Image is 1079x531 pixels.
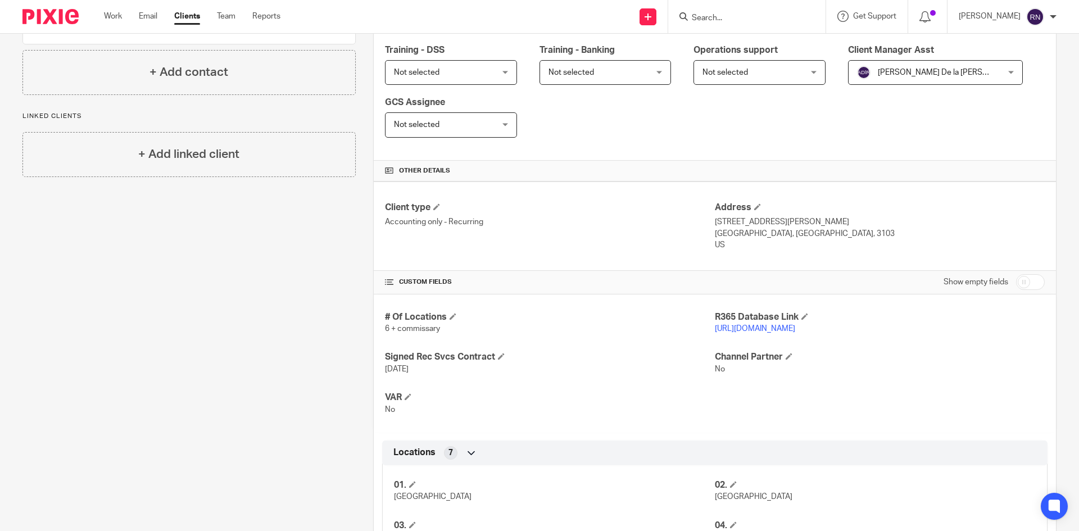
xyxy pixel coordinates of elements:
h4: R365 Database Link [715,311,1045,323]
h4: 01. [394,479,715,491]
span: Training - DSS [385,46,445,55]
span: No [385,406,395,414]
h4: CUSTOM FIELDS [385,278,715,287]
h4: VAR [385,392,715,403]
img: svg%3E [857,66,871,79]
h4: # Of Locations [385,311,715,323]
span: Locations [393,447,436,459]
span: Not selected [702,69,748,76]
p: [GEOGRAPHIC_DATA], [GEOGRAPHIC_DATA], 3103 [715,228,1045,239]
span: Operations support [693,46,778,55]
a: Email [139,11,157,22]
h4: Channel Partner [715,351,1045,363]
span: GCS Assignee [385,98,445,107]
h4: Address [715,202,1045,214]
span: 6 + commissary [385,325,440,333]
a: Work [104,11,122,22]
p: [STREET_ADDRESS][PERSON_NAME] [715,216,1045,228]
a: Team [217,11,235,22]
span: Training - Banking [539,46,615,55]
span: No [715,365,725,373]
span: Get Support [853,12,896,20]
h4: + Add linked client [138,146,239,163]
img: svg%3E [1026,8,1044,26]
a: Reports [252,11,280,22]
span: [GEOGRAPHIC_DATA] [715,493,792,501]
p: [PERSON_NAME] [959,11,1021,22]
a: Clients [174,11,200,22]
p: Linked clients [22,112,356,121]
p: Accounting only - Recurring [385,216,715,228]
span: Client Manager Asst [848,46,934,55]
input: Search [691,13,792,24]
span: Not selected [548,69,594,76]
span: [DATE] [385,365,409,373]
h4: Client type [385,202,715,214]
img: Pixie [22,9,79,24]
h4: 02. [715,479,1036,491]
span: Other details [399,166,450,175]
span: [GEOGRAPHIC_DATA] [394,493,472,501]
h4: + Add contact [149,63,228,81]
a: [URL][DOMAIN_NAME] [715,325,795,333]
label: Show empty fields [944,276,1008,288]
p: US [715,239,1045,251]
span: [PERSON_NAME] De la [PERSON_NAME] [878,69,1022,76]
h4: Signed Rec Svcs Contract [385,351,715,363]
span: Not selected [394,121,439,129]
span: Not selected [394,69,439,76]
span: 7 [448,447,453,459]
